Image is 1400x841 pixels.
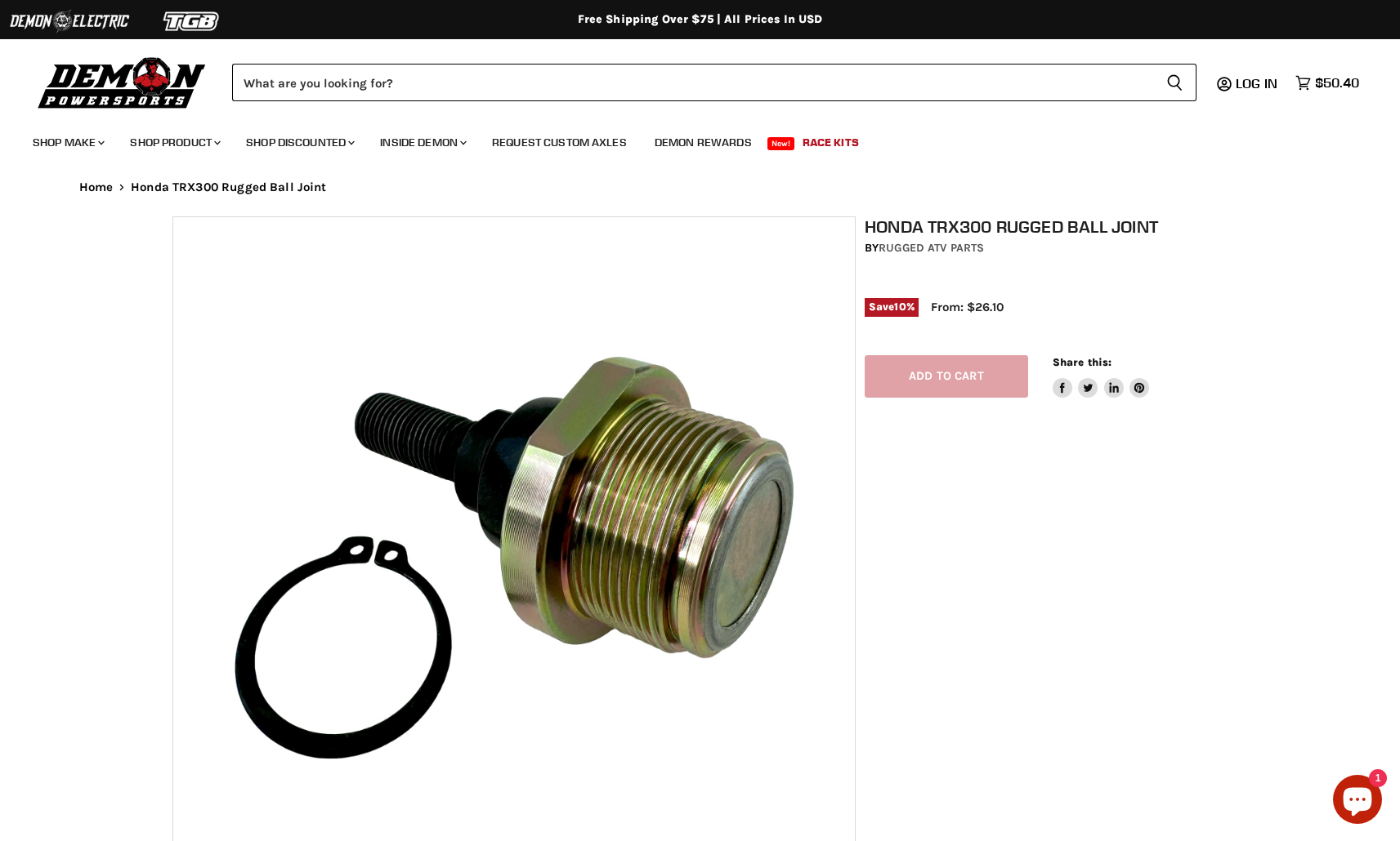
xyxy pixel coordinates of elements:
span: Share this: [1053,356,1112,368]
div: Free Shipping Over $75 | All Prices In USD [47,12,1354,27]
button: Search [1153,64,1196,101]
a: Shop Make [20,126,114,159]
a: Race Kits [790,126,871,159]
a: Shop Discounted [234,126,365,159]
a: Rugged ATV Parts [879,241,984,255]
form: Product [232,64,1196,101]
span: Honda TRX300 Rugged Ball Joint [131,180,327,194]
nav: Breadcrumbs [47,180,1354,194]
aside: Share this: [1053,355,1150,398]
span: New! [767,137,795,150]
a: $50.40 [1287,71,1367,95]
a: Log in [1228,76,1287,91]
div: by [865,239,1237,257]
a: Inside Demon [368,126,476,159]
h1: Honda TRX300 Rugged Ball Joint [865,216,1237,237]
span: 10 [894,300,906,313]
img: Demon Powersports [33,53,212,111]
a: Demon Rewards [642,126,764,159]
span: Log in [1236,75,1277,91]
input: Search [232,64,1153,101]
inbox-online-store-chat: Shopify online store chat [1328,775,1387,828]
a: Request Custom Axles [480,126,639,159]
span: From: $26.10 [931,300,1004,314]
a: Shop Product [118,126,230,159]
a: Home [79,180,114,194]
ul: Main menu [20,119,1355,159]
span: $50.40 [1315,75,1359,91]
img: TGB Logo 2 [131,6,253,37]
img: Demon Electric Logo 2 [8,6,131,37]
span: Save % [865,298,919,316]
